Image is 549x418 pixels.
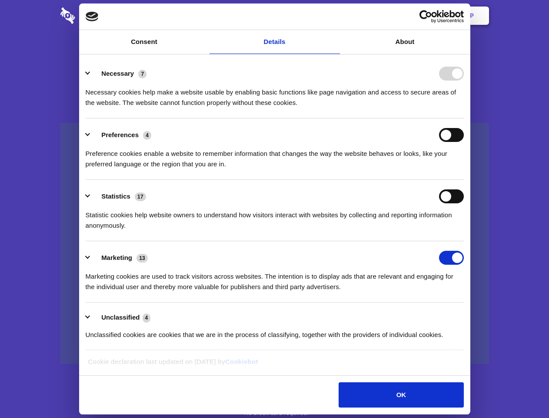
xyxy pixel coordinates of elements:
a: Contact [353,2,393,29]
h1: Eliminate Slack Data Loss. [60,39,489,71]
a: About [340,30,470,54]
label: Marketing [101,254,132,261]
a: Consent [79,30,210,54]
label: Preferences [101,131,139,138]
a: Cookiebot [225,358,258,365]
div: Unclassified cookies are cookies that we are in the process of classifying, together with the pro... [86,323,464,340]
button: Unclassified (4) [86,312,156,323]
img: logo-wordmark-white-trans-d4663122ce5f474addd5e946df7df03e33cb6a1c49d2221995e7729f52c070b2.svg [60,7,135,24]
div: Statistic cookies help website owners to understand how visitors interact with websites by collec... [86,203,464,231]
label: Statistics [101,192,130,200]
span: 4 [143,313,151,322]
span: 4 [143,131,151,140]
button: OK [339,382,463,408]
h4: Auto-redaction of sensitive data, encrypted data sharing and self-destructing private chats. Shar... [60,79,489,108]
span: 13 [136,254,148,263]
a: Wistia video thumbnail [60,123,489,364]
div: Preference cookies enable a website to remember information that changes the way the website beha... [86,142,464,169]
label: Necessary [101,70,134,77]
span: 17 [135,192,146,201]
button: Preferences (4) [86,128,157,142]
a: Usercentrics Cookiebot - opens in a new window [388,10,464,23]
button: Necessary (7) [86,67,152,81]
div: Marketing cookies are used to track visitors across websites. The intention is to display ads tha... [86,265,464,292]
img: logo [86,12,99,21]
a: Login [394,2,432,29]
span: 7 [138,70,146,78]
a: Details [210,30,340,54]
a: Pricing [255,2,293,29]
div: Necessary cookies help make a website usable by enabling basic functions like page navigation and... [86,81,464,108]
div: Cookie declaration last updated on [DATE] by [81,357,468,374]
iframe: Drift Widget Chat Controller [506,374,539,408]
button: Marketing (13) [86,251,153,265]
button: Statistics (17) [86,189,152,203]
